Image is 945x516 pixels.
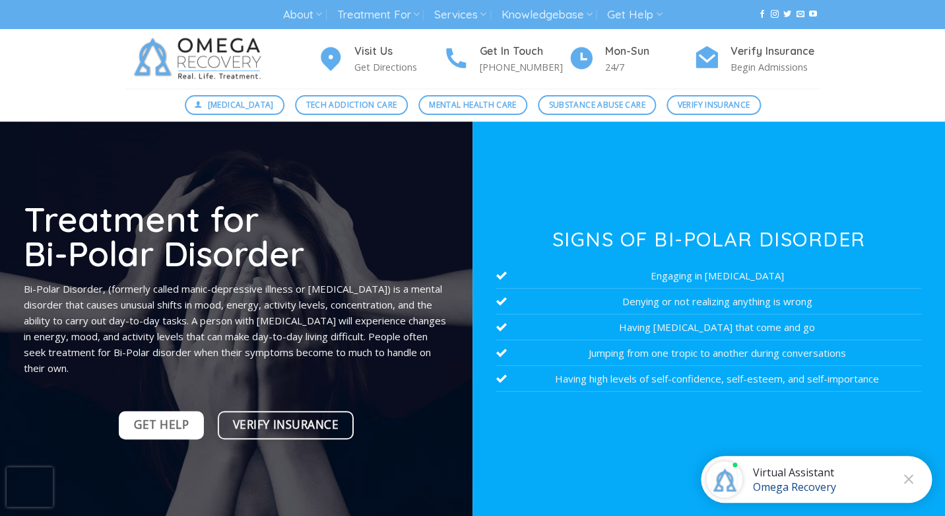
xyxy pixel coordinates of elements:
span: [MEDICAL_DATA] [208,98,274,111]
a: Substance Abuse Care [538,95,656,115]
span: Get Help [134,416,189,434]
h4: Visit Us [354,43,443,60]
a: Get Help [607,3,662,27]
span: Tech Addiction Care [306,98,397,111]
h1: Treatment for Bi-Polar Disorder [24,202,449,271]
a: Verify Insurance [667,95,761,115]
a: Follow on YouTube [808,10,816,19]
a: Get Help [119,411,204,439]
li: Having high levels of self-confidence, self-esteem, and self-importance [496,366,921,392]
li: Jumping from one tropic to another during conversations [496,340,921,366]
a: Follow on Facebook [758,10,766,19]
p: [PHONE_NUMBER] [480,59,568,75]
a: Knowledgebase [501,3,592,27]
a: Get In Touch [PHONE_NUMBER] [443,43,568,75]
span: Verify Insurance [677,98,750,111]
li: Having [MEDICAL_DATA] that come and go [496,314,921,340]
a: Verify Insurance Begin Admissions [694,43,819,75]
span: Verify Insurance [233,416,339,434]
a: Follow on Twitter [783,10,791,19]
p: Begin Admissions [731,59,819,75]
a: Tech Addiction Care [295,95,408,115]
a: Visit Us Get Directions [317,43,443,75]
li: Denying or not realizing anything is wrong [496,289,921,314]
a: [MEDICAL_DATA] [185,95,285,115]
a: Services [434,3,486,27]
a: About [283,3,322,27]
h4: Get In Touch [480,43,568,60]
p: 24/7 [605,59,694,75]
p: Bi-Polar Disorder, (formerly called manic-depressive illness or [MEDICAL_DATA]) is a mental disor... [24,281,449,376]
h4: Verify Insurance [731,43,819,60]
p: Get Directions [354,59,443,75]
span: Substance Abuse Care [548,98,645,111]
a: Treatment For [337,3,419,27]
img: Omega Recovery [126,29,275,89]
a: Mental Health Care [418,95,527,115]
h4: Mon-Sun [605,43,694,60]
a: Follow on Instagram [771,10,779,19]
h3: Signs of Bi-Polar Disorder [496,229,921,249]
a: Send us an email [796,10,804,19]
li: Engaging in [MEDICAL_DATA] [496,263,921,289]
iframe: reCAPTCHA [7,467,53,507]
a: Verify Insurance [218,411,354,439]
span: Mental Health Care [429,98,516,111]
